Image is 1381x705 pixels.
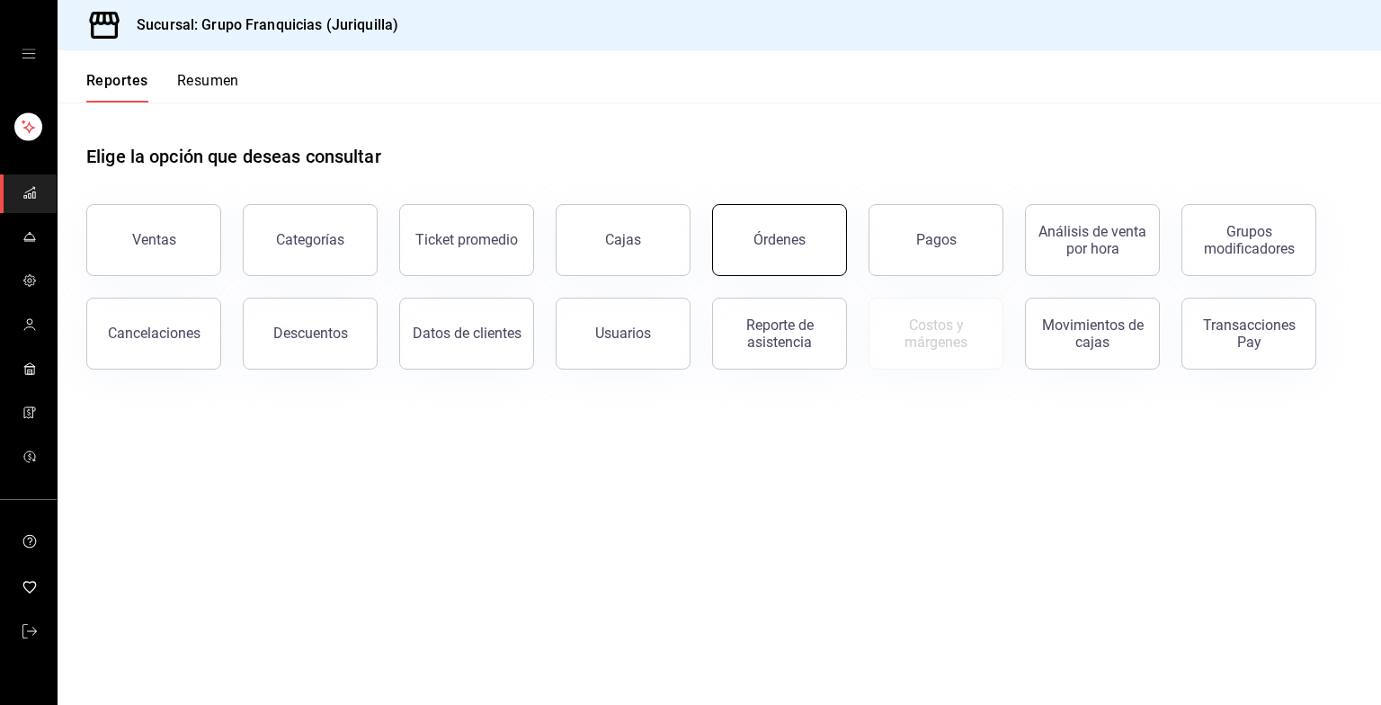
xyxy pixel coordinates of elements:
[22,47,36,61] button: cajón abierto
[753,231,806,248] div: Órdenes
[1181,298,1316,370] button: Transacciones Pay
[415,231,518,248] div: Ticket promedio
[880,317,992,351] div: Costos y márgenes
[399,298,534,370] button: Datos de clientes
[556,204,690,276] a: Cajas
[712,204,847,276] button: Órdenes
[869,298,1003,370] button: Contrata inventarios para ver este reporte
[1025,204,1160,276] button: Análisis de venta por hora
[1037,223,1148,257] div: Análisis de venta por hora
[273,325,348,342] div: Descuentos
[86,204,221,276] button: Ventas
[1193,317,1305,351] div: Transacciones Pay
[86,298,221,370] button: Cancelaciones
[605,229,642,251] div: Cajas
[724,317,835,351] div: Reporte de asistencia
[86,143,381,170] h1: Elige la opción que deseas consultar
[413,325,521,342] div: Datos de clientes
[595,325,651,342] div: Usuarios
[243,204,378,276] button: Categorías
[1025,298,1160,370] button: Movimientos de cajas
[86,72,239,103] div: Pestañas de navegación
[122,14,398,36] h3: Sucursal: Grupo Franquicias (Juriquilla)
[556,298,690,370] button: Usuarios
[869,204,1003,276] button: Pagos
[916,231,957,248] div: Pagos
[399,204,534,276] button: Ticket promedio
[1181,204,1316,276] button: Grupos modificadores
[1037,317,1148,351] div: Movimientos de cajas
[132,231,176,248] div: Ventas
[177,72,239,90] font: Resumen
[108,325,200,342] div: Cancelaciones
[712,298,847,370] button: Reporte de asistencia
[243,298,378,370] button: Descuentos
[276,231,344,248] div: Categorías
[1193,223,1305,257] div: Grupos modificadores
[86,72,148,103] button: Reportes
